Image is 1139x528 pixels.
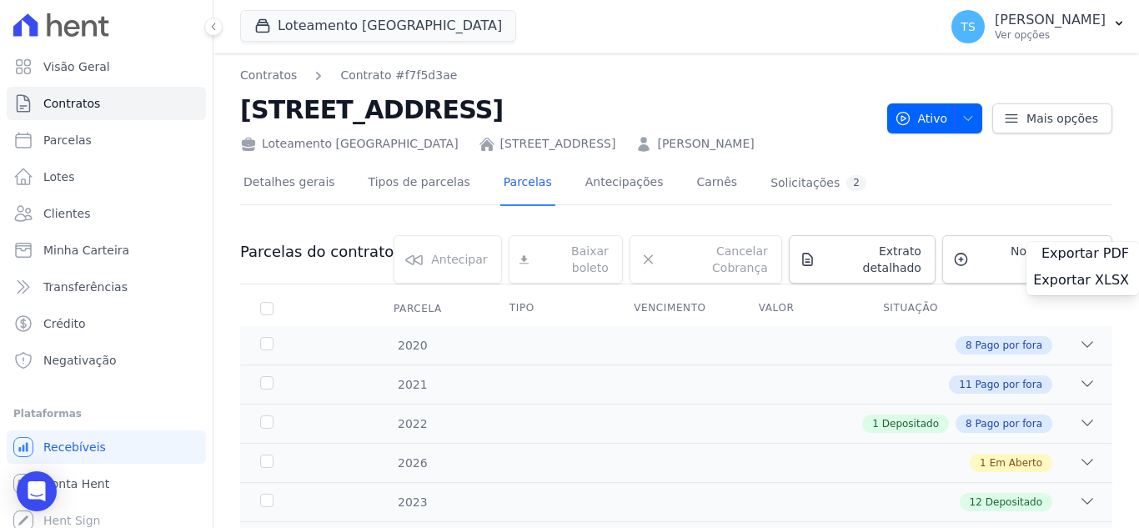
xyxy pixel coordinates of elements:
[961,21,975,33] span: TS
[7,467,206,500] a: Conta Hent
[340,67,457,84] a: Contrato #f7f5d3ae
[966,338,972,353] span: 8
[500,135,616,153] a: [STREET_ADDRESS]
[966,416,972,431] span: 8
[657,135,754,153] a: [PERSON_NAME]
[938,3,1139,50] button: TS [PERSON_NAME] Ver opções
[374,292,462,325] div: Parcela
[986,495,1042,510] span: Depositado
[7,270,206,304] a: Transferências
[43,439,106,455] span: Recebíveis
[7,344,206,377] a: Negativação
[240,10,516,42] button: Loteamento [GEOGRAPHIC_DATA]
[995,28,1106,42] p: Ver opções
[7,123,206,157] a: Parcelas
[1026,110,1098,127] span: Mais opções
[43,315,86,332] span: Crédito
[846,175,866,191] div: 2
[990,455,1042,470] span: Em Aberto
[240,67,874,84] nav: Breadcrumb
[976,338,1042,353] span: Pago por fora
[240,67,457,84] nav: Breadcrumb
[7,430,206,464] a: Recebíveis
[7,50,206,83] a: Visão Geral
[365,162,474,206] a: Tipos de parcelas
[822,243,921,276] span: Extrato detalhado
[980,455,986,470] span: 1
[739,291,863,326] th: Valor
[789,235,936,284] a: Extrato detalhado
[614,291,738,326] th: Vencimento
[7,197,206,230] a: Clientes
[976,377,1042,392] span: Pago por fora
[43,475,109,492] span: Conta Hent
[959,377,971,392] span: 11
[7,307,206,340] a: Crédito
[693,162,740,206] a: Carnês
[582,162,667,206] a: Antecipações
[895,103,948,133] span: Ativo
[43,352,117,369] span: Negativação
[872,416,879,431] span: 1
[500,162,555,206] a: Parcelas
[7,160,206,194] a: Lotes
[240,135,459,153] div: Loteamento [GEOGRAPHIC_DATA]
[942,235,1112,284] a: Nova cobrança avulsa
[240,242,394,262] h3: Parcelas do contrato
[240,67,297,84] a: Contratos
[976,243,1098,276] span: Nova cobrança avulsa
[882,416,939,431] span: Depositado
[863,291,987,326] th: Situação
[240,91,874,128] h2: [STREET_ADDRESS]
[970,495,982,510] span: 12
[43,242,129,259] span: Minha Carteira
[43,132,92,148] span: Parcelas
[767,162,870,206] a: Solicitações2
[43,58,110,75] span: Visão Geral
[13,404,199,424] div: Plataformas
[43,95,100,112] span: Contratos
[43,205,90,222] span: Clientes
[976,416,1042,431] span: Pago por fora
[1033,272,1129,289] span: Exportar XLSX
[7,234,206,267] a: Minha Carteira
[43,168,75,185] span: Lotes
[43,279,128,295] span: Transferências
[17,471,57,511] div: Open Intercom Messenger
[770,175,866,191] div: Solicitações
[240,162,339,206] a: Detalhes gerais
[995,12,1106,28] p: [PERSON_NAME]
[992,103,1112,133] a: Mais opções
[887,103,983,133] button: Ativo
[7,87,206,120] a: Contratos
[489,291,614,326] th: Tipo
[1033,272,1132,292] a: Exportar XLSX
